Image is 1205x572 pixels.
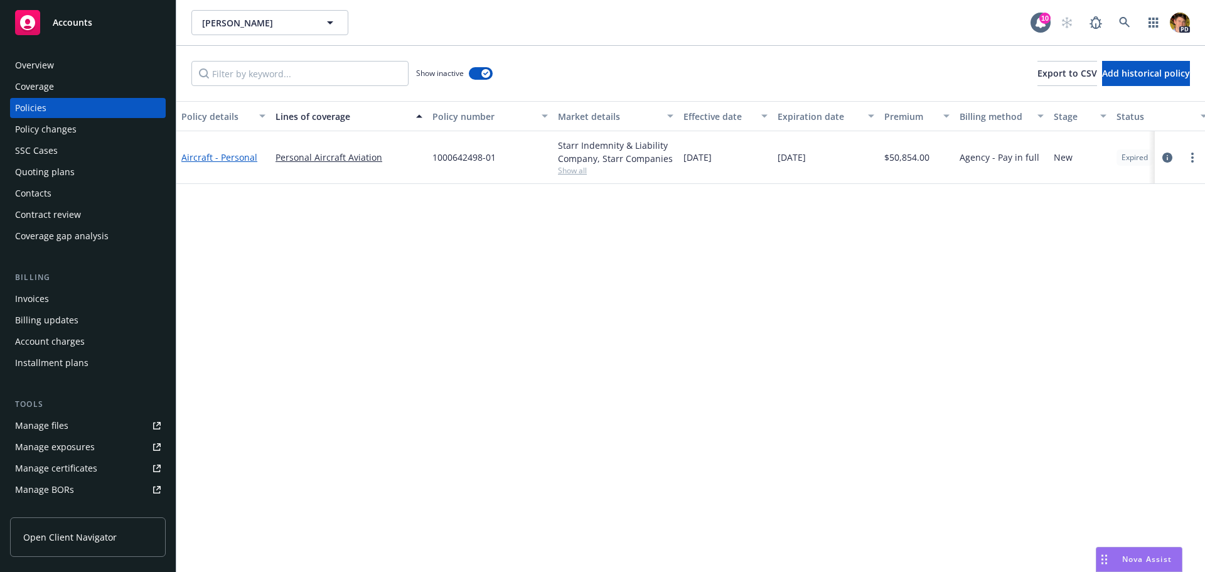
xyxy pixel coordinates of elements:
[10,398,166,411] div: Tools
[10,55,166,75] a: Overview
[1054,151,1073,164] span: New
[270,101,427,131] button: Lines of coverage
[15,310,78,330] div: Billing updates
[181,151,257,163] a: Aircraft - Personal
[1102,67,1190,79] span: Add historical policy
[1037,67,1097,79] span: Export to CSV
[15,119,77,139] div: Policy changes
[1122,554,1172,564] span: Nova Assist
[15,458,97,478] div: Manage certificates
[276,151,422,164] a: Personal Aircraft Aviation
[10,77,166,97] a: Coverage
[10,98,166,118] a: Policies
[10,271,166,284] div: Billing
[1160,150,1175,165] a: circleInformation
[10,437,166,457] a: Manage exposures
[15,141,58,161] div: SSC Cases
[10,416,166,436] a: Manage files
[558,165,673,176] span: Show all
[276,110,409,123] div: Lines of coverage
[416,68,464,78] span: Show inactive
[15,226,109,246] div: Coverage gap analysis
[427,101,553,131] button: Policy number
[1185,150,1200,165] a: more
[558,110,660,123] div: Market details
[15,332,85,352] div: Account charges
[1102,61,1190,86] button: Add historical policy
[10,119,166,139] a: Policy changes
[1096,548,1112,571] div: Drag to move
[683,151,712,164] span: [DATE]
[10,353,166,373] a: Installment plans
[683,110,754,123] div: Effective date
[15,480,74,500] div: Manage BORs
[1054,110,1093,123] div: Stage
[884,151,929,164] span: $50,854.00
[879,101,955,131] button: Premium
[10,289,166,309] a: Invoices
[15,183,51,203] div: Contacts
[773,101,879,131] button: Expiration date
[1037,61,1097,86] button: Export to CSV
[15,98,46,118] div: Policies
[15,162,75,182] div: Quoting plans
[10,141,166,161] a: SSC Cases
[1170,13,1190,33] img: photo
[1096,547,1182,572] button: Nova Assist
[1112,10,1137,35] a: Search
[10,162,166,182] a: Quoting plans
[955,101,1049,131] button: Billing method
[15,205,81,225] div: Contract review
[1083,10,1108,35] a: Report a Bug
[432,151,496,164] span: 1000642498-01
[10,501,166,521] a: Summary of insurance
[10,226,166,246] a: Coverage gap analysis
[15,77,54,97] div: Coverage
[884,110,936,123] div: Premium
[678,101,773,131] button: Effective date
[1049,101,1111,131] button: Stage
[176,101,270,131] button: Policy details
[10,310,166,330] a: Billing updates
[202,16,311,30] span: [PERSON_NAME]
[15,289,49,309] div: Invoices
[960,110,1030,123] div: Billing method
[1141,10,1166,35] a: Switch app
[1054,10,1079,35] a: Start snowing
[432,110,534,123] div: Policy number
[191,10,348,35] button: [PERSON_NAME]
[960,151,1039,164] span: Agency - Pay in full
[15,55,54,75] div: Overview
[15,501,110,521] div: Summary of insurance
[10,183,166,203] a: Contacts
[778,110,860,123] div: Expiration date
[15,416,68,436] div: Manage files
[1039,13,1051,24] div: 10
[10,205,166,225] a: Contract review
[53,18,92,28] span: Accounts
[553,101,678,131] button: Market details
[191,61,409,86] input: Filter by keyword...
[10,480,166,500] a: Manage BORs
[10,458,166,478] a: Manage certificates
[15,353,88,373] div: Installment plans
[23,531,117,544] span: Open Client Navigator
[1122,152,1148,163] span: Expired
[10,5,166,40] a: Accounts
[778,151,806,164] span: [DATE]
[10,332,166,352] a: Account charges
[15,437,95,457] div: Manage exposures
[1117,110,1193,123] div: Status
[181,110,252,123] div: Policy details
[558,139,673,165] div: Starr Indemnity & Liability Company, Starr Companies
